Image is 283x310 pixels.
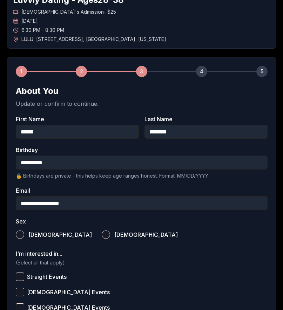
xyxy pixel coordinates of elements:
label: Birthday [16,147,268,153]
label: First Name [16,116,139,122]
span: [DEMOGRAPHIC_DATA]'s Admission - $25 [21,8,116,15]
span: Straight Events [27,274,67,280]
button: [DEMOGRAPHIC_DATA] [16,230,24,239]
span: 6:30 PM - 8:30 PM [21,27,64,34]
button: [DEMOGRAPHIC_DATA] Events [16,288,24,296]
div: 2 [76,66,87,77]
h2: About You [16,85,268,97]
label: I'm interested in... [16,251,268,256]
span: [DEMOGRAPHIC_DATA] [114,232,178,237]
label: Email [16,188,268,193]
span: [DEMOGRAPHIC_DATA] [28,232,92,237]
p: 🔒 Birthdays are private - this helps keep age ranges honest. Format: MM/DD/YYYY [16,172,268,179]
div: 3 [136,66,147,77]
p: Update or confirm to continue. [16,99,268,108]
label: Last Name [144,116,268,122]
button: [DEMOGRAPHIC_DATA] [102,230,110,239]
p: (Select all that apply) [16,259,268,266]
div: 5 [256,66,268,77]
span: [DATE] [21,18,38,25]
button: Straight Events [16,273,24,281]
div: 4 [196,66,207,77]
div: 1 [16,66,27,77]
span: [DEMOGRAPHIC_DATA] Events [27,289,110,295]
span: LULU , [STREET_ADDRESS] , [GEOGRAPHIC_DATA] , [US_STATE] [21,36,166,43]
label: Sex [16,219,268,224]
